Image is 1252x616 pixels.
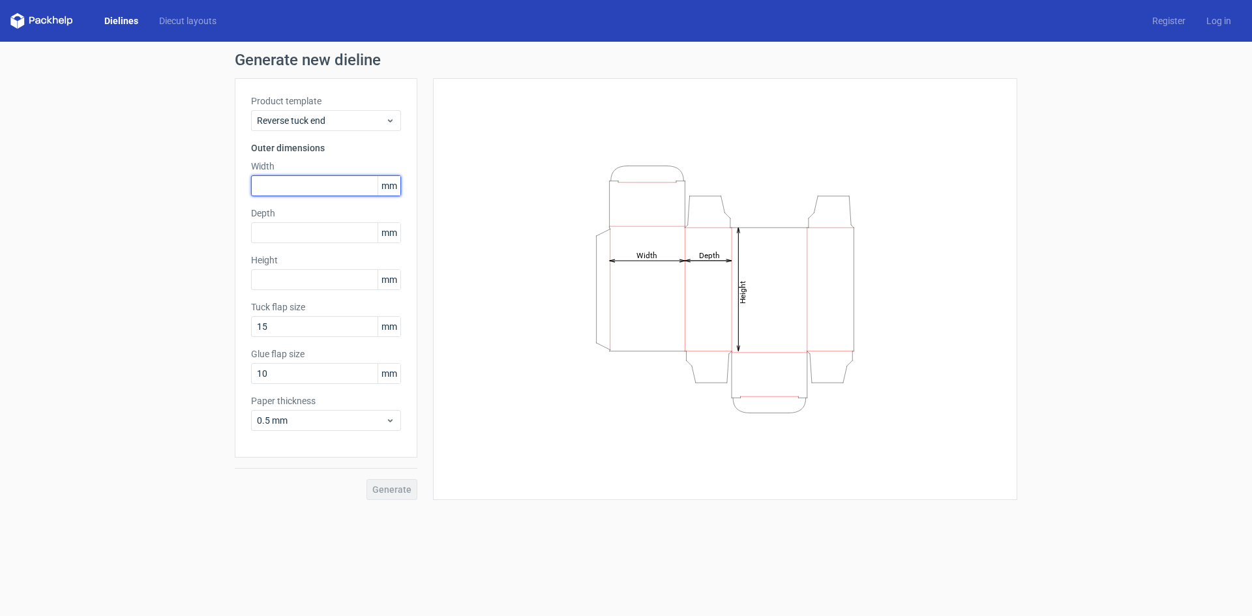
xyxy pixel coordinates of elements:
[235,52,1017,68] h1: Generate new dieline
[251,207,401,220] label: Depth
[378,364,400,383] span: mm
[251,254,401,267] label: Height
[378,223,400,242] span: mm
[251,141,401,154] h3: Outer dimensions
[149,14,227,27] a: Diecut layouts
[257,414,385,427] span: 0.5 mm
[636,250,657,259] tspan: Width
[378,317,400,336] span: mm
[251,347,401,360] label: Glue flap size
[94,14,149,27] a: Dielines
[1196,14,1242,27] a: Log in
[699,250,720,259] tspan: Depth
[251,160,401,173] label: Width
[251,394,401,407] label: Paper thickness
[251,95,401,108] label: Product template
[378,270,400,289] span: mm
[1142,14,1196,27] a: Register
[251,301,401,314] label: Tuck flap size
[257,114,385,127] span: Reverse tuck end
[378,176,400,196] span: mm
[738,280,747,303] tspan: Height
